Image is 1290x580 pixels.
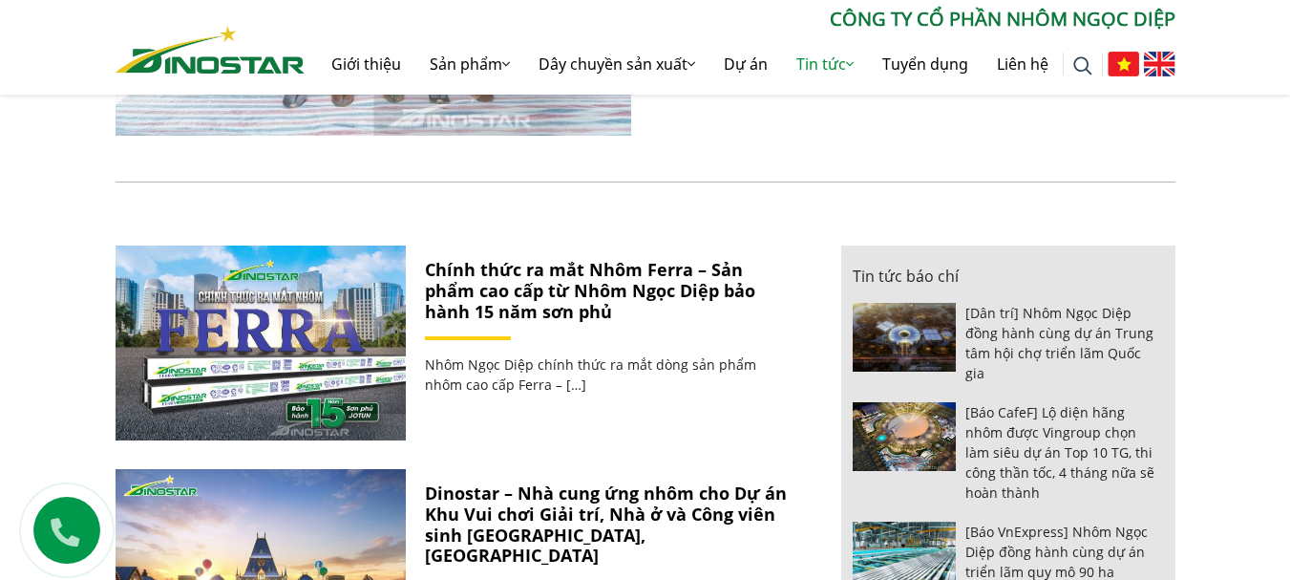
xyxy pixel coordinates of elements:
[853,303,957,372] img: [Dân trí] Nhôm Ngọc Diệp đồng hành cùng dự án Trung tâm hội chợ triển lãm Quốc gia
[868,33,983,95] a: Tuyển dụng
[1108,52,1139,76] img: Tiếng Việt
[115,246,405,440] img: Chính thức ra mắt Nhôm Ferra – Sản phẩm cao cấp từ Nhôm Ngọc Diệp bảo hành 15 năm sơn phủ
[116,26,305,74] img: Nhôm Dinostar
[965,403,1154,502] a: [Báo CafeF] Lộ diện hãng nhôm được Vingroup chọn làm siêu dự án Top 10 TG, thi công thần tốc, 4 t...
[415,33,524,95] a: Sản phẩm
[305,5,1175,33] p: CÔNG TY CỔ PHẦN NHÔM NGỌC DIỆP
[524,33,709,95] a: Dây chuyền sản xuất
[116,246,406,440] a: Chính thức ra mắt Nhôm Ferra – Sản phẩm cao cấp từ Nhôm Ngọc Diệp bảo hành 15 năm sơn phủ
[782,33,868,95] a: Tin tức
[425,258,755,322] a: Chính thức ra mắt Nhôm Ferra – Sản phẩm cao cấp từ Nhôm Ngọc Diệp bảo hành 15 năm sơn phủ
[1073,56,1092,75] img: search
[1144,52,1175,76] img: English
[425,482,787,567] a: Dinostar – Nhà cung ứng nhôm cho Dự án Khu Vui chơi Giải trí, Nhà ở và Công viên sinh [GEOGRAPHIC...
[317,33,415,95] a: Giới thiệu
[709,33,782,95] a: Dự án
[983,33,1063,95] a: Liên hệ
[425,354,793,395] p: Nhôm Ngọc Diệp chính thức ra mắt dòng sản phẩm nhôm cao cấp Ferra – […]
[965,304,1153,382] a: [Dân trí] Nhôm Ngọc Diệp đồng hành cùng dự án Trung tâm hội chợ triển lãm Quốc gia
[853,402,957,471] img: [Báo CafeF] Lộ diện hãng nhôm được Vingroup chọn làm siêu dự án Top 10 TG, thi công thần tốc, 4 t...
[853,265,1164,288] p: Tin tức báo chí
